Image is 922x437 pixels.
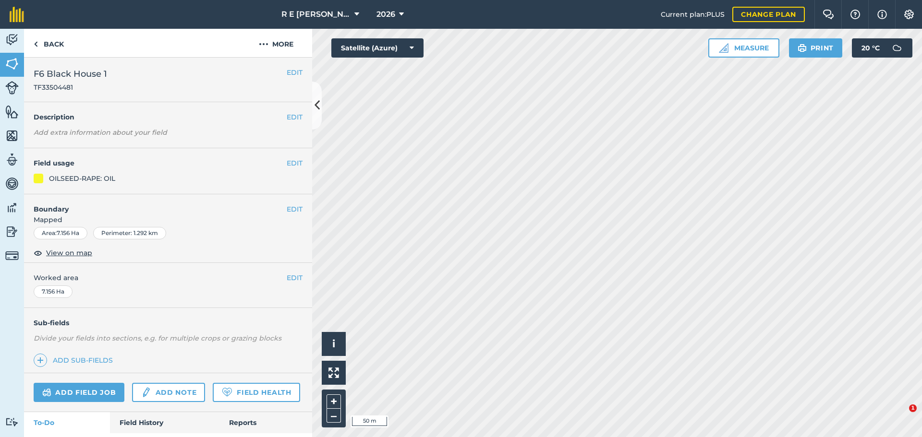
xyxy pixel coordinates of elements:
[287,204,303,214] button: EDIT
[861,38,880,58] span: 20 ° C
[24,29,73,57] a: Back
[789,38,843,58] button: Print
[5,57,19,71] img: svg+xml;base64,PHN2ZyB4bWxucz0iaHR0cDovL3d3dy53My5vcmcvMjAwMC9zdmciIHdpZHRoPSI1NiIgaGVpZ2h0PSI2MC...
[141,387,151,398] img: svg+xml;base64,PD94bWwgdmVyc2lvbj0iMS4wIiBlbmNvZGluZz0idXRmLTgiPz4KPCEtLSBHZW5lcmF0b3I6IEFkb2JlIE...
[34,285,73,298] div: 7.156 Ha
[287,67,303,78] button: EDIT
[34,247,42,259] img: svg+xml;base64,PHN2ZyB4bWxucz0iaHR0cDovL3d3dy53My5vcmcvMjAwMC9zdmciIHdpZHRoPSIxOCIgaGVpZ2h0PSIyNC...
[93,227,166,239] div: Perimeter : 1.292 km
[34,83,107,92] span: TF33504481
[331,38,424,58] button: Satellite (Azure)
[5,177,19,191] img: svg+xml;base64,PD94bWwgdmVyc2lvbj0iMS4wIiBlbmNvZGluZz0idXRmLTgiPz4KPCEtLSBHZW5lcmF0b3I6IEFkb2JlIE...
[259,38,268,50] img: svg+xml;base64,PHN2ZyB4bWxucz0iaHR0cDovL3d3dy53My5vcmcvMjAwMC9zdmciIHdpZHRoPSIyMCIgaGVpZ2h0PSIyNC...
[708,38,779,58] button: Measure
[376,9,395,20] span: 2026
[5,81,19,94] img: svg+xml;base64,PD94bWwgdmVyc2lvbj0iMS4wIiBlbmNvZGluZz0idXRmLTgiPz4KPCEtLSBHZW5lcmF0b3I6IEFkb2JlIE...
[34,354,117,367] a: Add sub-fields
[719,43,728,53] img: Ruler icon
[34,227,87,239] div: Area : 7.156 Ha
[219,412,312,433] a: Reports
[287,158,303,168] button: EDIT
[24,318,312,328] h4: Sub-fields
[24,412,110,433] a: To-Do
[34,334,281,343] em: Divide your fields into sections, e.g. for multiple crops or grazing blocks
[213,383,300,402] a: Field Health
[849,10,861,19] img: A question mark icon
[877,9,887,20] img: svg+xml;base64,PHN2ZyB4bWxucz0iaHR0cDovL3d3dy53My5vcmcvMjAwMC9zdmciIHdpZHRoPSIxNyIgaGVpZ2h0PSIxNy...
[322,332,346,356] button: i
[798,42,807,54] img: svg+xml;base64,PHN2ZyB4bWxucz0iaHR0cDovL3d3dy53My5vcmcvMjAwMC9zdmciIHdpZHRoPSIxOSIgaGVpZ2h0PSIyNC...
[110,412,219,433] a: Field History
[24,194,287,214] h4: Boundary
[34,112,303,122] h4: Description
[10,7,24,22] img: fieldmargin Logo
[24,214,312,225] span: Mapped
[287,272,303,283] button: EDIT
[5,129,19,143] img: svg+xml;base64,PHN2ZyB4bWxucz0iaHR0cDovL3d3dy53My5vcmcvMjAwMC9zdmciIHdpZHRoPSI1NiIgaGVpZ2h0PSI2MC...
[42,387,51,398] img: svg+xml;base64,PD94bWwgdmVyc2lvbj0iMS4wIiBlbmNvZGluZz0idXRmLTgiPz4KPCEtLSBHZW5lcmF0b3I6IEFkb2JlIE...
[5,201,19,215] img: svg+xml;base64,PD94bWwgdmVyc2lvbj0iMS4wIiBlbmNvZGluZz0idXRmLTgiPz4KPCEtLSBHZW5lcmF0b3I6IEFkb2JlIE...
[327,394,341,409] button: +
[887,38,907,58] img: svg+xml;base64,PD94bWwgdmVyc2lvbj0iMS4wIiBlbmNvZGluZz0idXRmLTgiPz4KPCEtLSBHZW5lcmF0b3I6IEFkb2JlIE...
[5,33,19,47] img: svg+xml;base64,PD94bWwgdmVyc2lvbj0iMS4wIiBlbmNvZGluZz0idXRmLTgiPz4KPCEtLSBHZW5lcmF0b3I6IEFkb2JlIE...
[332,338,335,350] span: i
[327,409,341,423] button: –
[328,367,339,378] img: Four arrows, one pointing top left, one top right, one bottom right and the last bottom left
[661,9,725,20] span: Current plan : PLUS
[34,128,167,137] em: Add extra information about your field
[5,153,19,167] img: svg+xml;base64,PD94bWwgdmVyc2lvbj0iMS4wIiBlbmNvZGluZz0idXRmLTgiPz4KPCEtLSBHZW5lcmF0b3I6IEFkb2JlIE...
[34,247,92,259] button: View on map
[34,272,303,283] span: Worked area
[34,38,38,50] img: svg+xml;base64,PHN2ZyB4bWxucz0iaHR0cDovL3d3dy53My5vcmcvMjAwMC9zdmciIHdpZHRoPSI5IiBoZWlnaHQ9IjI0Ii...
[34,158,287,168] h4: Field usage
[240,29,312,57] button: More
[889,404,912,427] iframe: Intercom live chat
[34,67,107,81] span: F6 Black House 1
[5,224,19,239] img: svg+xml;base64,PD94bWwgdmVyc2lvbj0iMS4wIiBlbmNvZGluZz0idXRmLTgiPz4KPCEtLSBHZW5lcmF0b3I6IEFkb2JlIE...
[5,249,19,262] img: svg+xml;base64,PD94bWwgdmVyc2lvbj0iMS4wIiBlbmNvZGluZz0idXRmLTgiPz4KPCEtLSBHZW5lcmF0b3I6IEFkb2JlIE...
[903,10,915,19] img: A cog icon
[5,417,19,426] img: svg+xml;base64,PD94bWwgdmVyc2lvbj0iMS4wIiBlbmNvZGluZz0idXRmLTgiPz4KPCEtLSBHZW5lcmF0b3I6IEFkb2JlIE...
[49,173,115,184] div: OILSEED-RAPE: OIL
[281,9,351,20] span: R E [PERSON_NAME]
[732,7,805,22] a: Change plan
[852,38,912,58] button: 20 °C
[823,10,834,19] img: Two speech bubbles overlapping with the left bubble in the forefront
[34,383,124,402] a: Add field job
[46,248,92,258] span: View on map
[37,354,44,366] img: svg+xml;base64,PHN2ZyB4bWxucz0iaHR0cDovL3d3dy53My5vcmcvMjAwMC9zdmciIHdpZHRoPSIxNCIgaGVpZ2h0PSIyNC...
[909,404,917,412] span: 1
[287,112,303,122] button: EDIT
[132,383,205,402] a: Add note
[5,105,19,119] img: svg+xml;base64,PHN2ZyB4bWxucz0iaHR0cDovL3d3dy53My5vcmcvMjAwMC9zdmciIHdpZHRoPSI1NiIgaGVpZ2h0PSI2MC...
